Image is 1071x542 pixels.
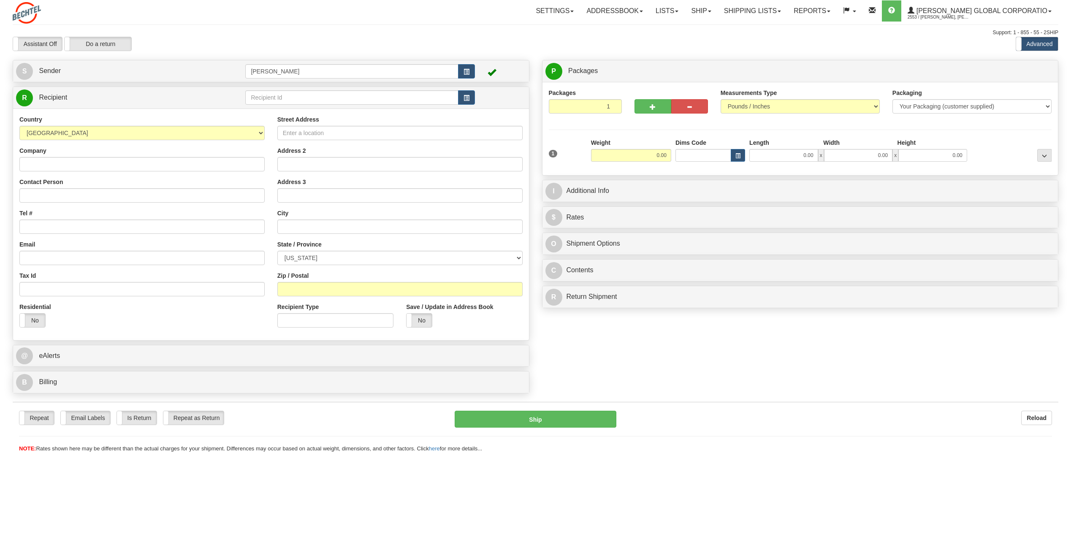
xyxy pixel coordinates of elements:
span: O [545,236,562,252]
label: Recipient Type [277,303,319,311]
button: Reload [1021,411,1052,425]
a: RReturn Shipment [545,288,1055,306]
span: P [545,63,562,80]
span: R [545,289,562,306]
a: $Rates [545,209,1055,226]
label: Address 2 [277,146,306,155]
label: Contact Person [19,178,63,186]
a: Reports [787,0,837,22]
label: Height [897,138,916,147]
a: Lists [649,0,685,22]
label: Tax Id [19,271,36,280]
input: Sender Id [245,64,458,79]
a: S Sender [16,62,245,80]
span: 1 [549,150,558,157]
input: Recipient Id [245,90,458,105]
span: Packages [568,67,598,74]
a: OShipment Options [545,235,1055,252]
span: Recipient [39,94,67,101]
a: @ eAlerts [16,347,526,365]
label: Zip / Postal [277,271,309,280]
label: Email [19,240,35,249]
a: Shipping lists [718,0,787,22]
label: State / Province [277,240,322,249]
label: Repeat as Return [163,411,224,425]
label: Company [19,146,46,155]
div: ... [1037,149,1052,162]
label: Measurements Type [721,89,777,97]
input: Enter a location [277,126,523,140]
span: R [16,89,33,106]
a: [PERSON_NAME] Global Corporatio 2553 / [PERSON_NAME], [PERSON_NAME] [901,0,1058,22]
label: Address 3 [277,178,306,186]
span: S [16,63,33,80]
img: logo2553.jpg [13,2,41,24]
span: B [16,374,33,391]
span: I [545,183,562,200]
a: P Packages [545,62,1055,80]
a: B Billing [16,374,526,391]
label: Email Labels [61,411,110,425]
span: [PERSON_NAME] Global Corporatio [914,7,1047,14]
label: No [407,314,432,327]
span: Sender [39,67,61,74]
label: Assistant Off [13,37,62,51]
label: Street Address [277,115,319,124]
span: $ [545,209,562,226]
div: Rates shown here may be different than the actual charges for your shipment. Differences may occu... [13,445,1058,453]
span: 2553 / [PERSON_NAME], [PERSON_NAME] [908,13,971,22]
label: No [20,314,45,327]
label: Packages [549,89,576,97]
a: Ship [685,0,717,22]
a: here [429,445,440,452]
iframe: chat widget [1052,228,1070,314]
a: Settings [529,0,580,22]
a: IAdditional Info [545,182,1055,200]
button: Ship [455,411,616,428]
a: Addressbook [580,0,649,22]
div: Support: 1 - 855 - 55 - 2SHIP [13,29,1058,36]
label: Do a return [65,37,131,51]
label: Packaging [892,89,922,97]
a: CContents [545,262,1055,279]
label: Length [749,138,769,147]
label: Repeat [19,411,54,425]
span: x [818,149,824,162]
label: City [277,209,288,217]
label: Residential [19,303,51,311]
span: C [545,262,562,279]
span: eAlerts [39,352,60,359]
label: Advanced [1016,37,1058,51]
span: Billing [39,378,57,385]
span: NOTE: [19,445,36,452]
label: Width [823,138,840,147]
label: Is Return [117,411,157,425]
label: Country [19,115,42,124]
span: @ [16,347,33,364]
label: Save / Update in Address Book [406,303,493,311]
span: x [892,149,898,162]
label: Weight [591,138,610,147]
label: Tel # [19,209,33,217]
b: Reload [1027,415,1047,421]
label: Dims Code [675,138,706,147]
a: R Recipient [16,89,220,106]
